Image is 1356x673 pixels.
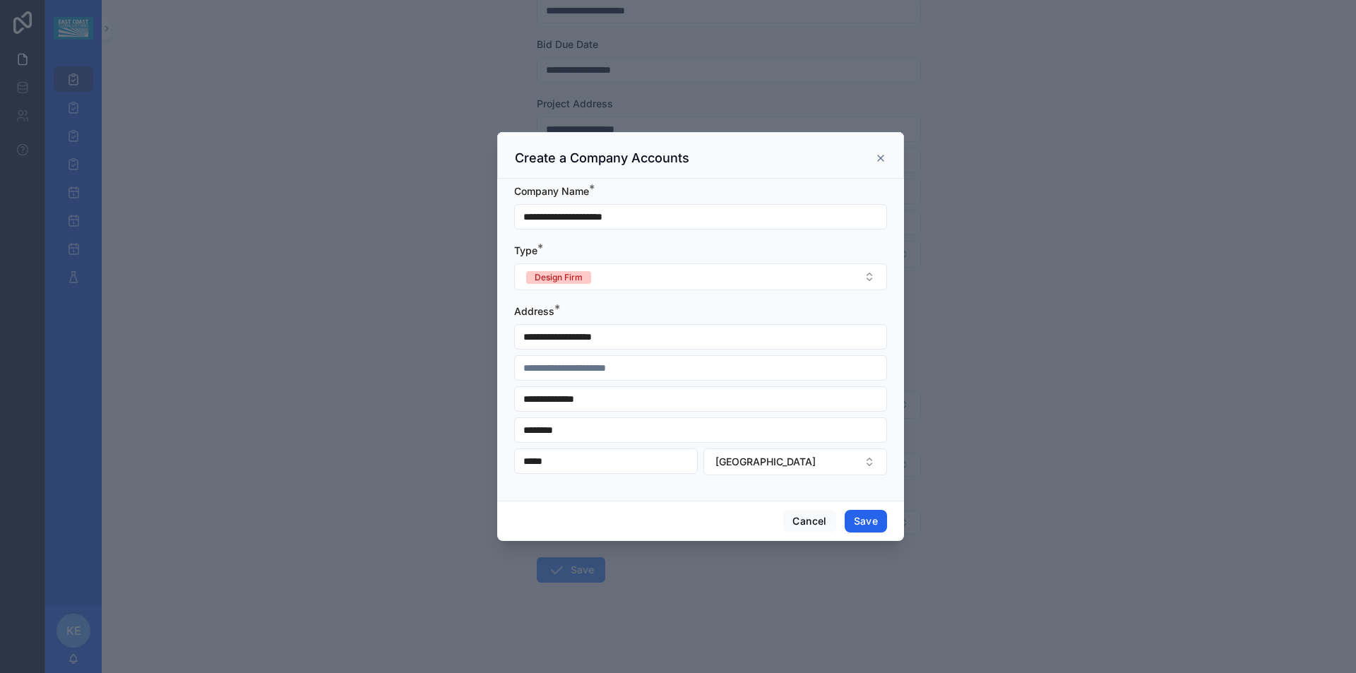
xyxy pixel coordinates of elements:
[535,271,583,284] div: Design Firm
[845,510,887,532] button: Save
[783,510,835,532] button: Cancel
[514,305,554,317] span: Address
[515,150,689,167] h3: Create a Company Accounts
[514,263,887,290] button: Select Button
[703,448,887,475] button: Select Button
[715,455,816,469] span: [GEOGRAPHIC_DATA]
[514,244,537,256] span: Type
[514,185,589,197] span: Company Name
